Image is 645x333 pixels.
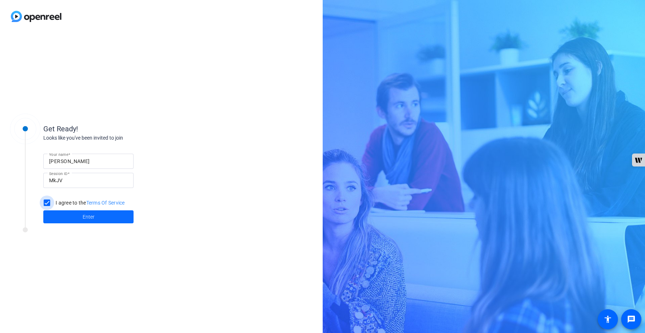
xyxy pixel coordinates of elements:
[83,213,95,221] span: Enter
[43,123,188,134] div: Get Ready!
[603,315,612,324] mat-icon: accessibility
[54,199,125,206] label: I agree to the
[627,315,636,324] mat-icon: message
[86,200,125,206] a: Terms Of Service
[49,171,67,176] mat-label: Session ID
[43,134,188,142] div: Looks like you've been invited to join
[49,152,68,157] mat-label: Your name
[43,210,134,223] button: Enter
